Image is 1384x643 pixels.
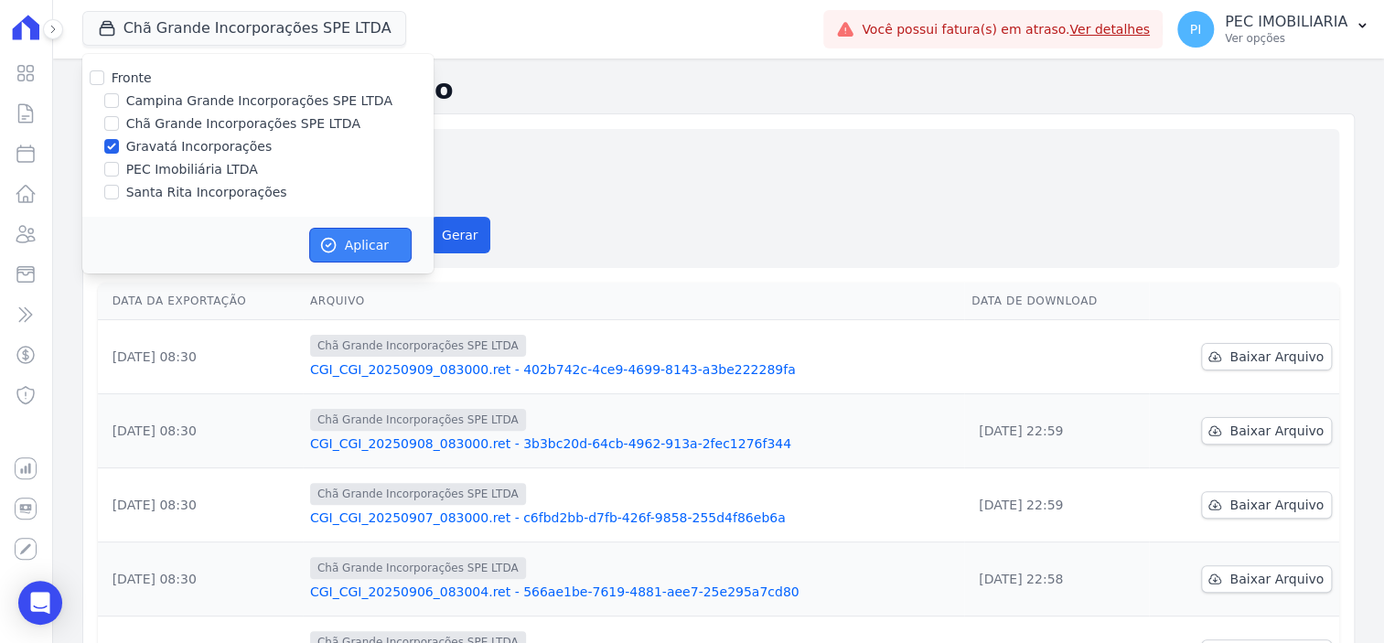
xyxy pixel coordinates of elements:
a: Ver detalhes [1069,22,1150,37]
span: Baixar Arquivo [1229,422,1324,440]
a: CGI_CGI_20250906_083004.ret - 566ae1be-7619-4881-aee7-25e295a7cd80 [310,583,957,601]
label: Campina Grande Incorporações SPE LTDA [126,91,392,111]
p: Ver opções [1225,31,1347,46]
span: Baixar Arquivo [1229,570,1324,588]
span: PI [1190,23,1202,36]
span: Chã Grande Incorporações SPE LTDA [310,409,526,431]
span: Chã Grande Incorporações SPE LTDA [310,335,526,357]
td: [DATE] 08:30 [98,468,303,542]
td: [DATE] 08:30 [98,394,303,468]
a: Baixar Arquivo [1201,343,1332,370]
th: Data da Exportação [98,283,303,320]
td: [DATE] 22:59 [964,394,1149,468]
th: Arquivo [303,283,964,320]
label: Chã Grande Incorporações SPE LTDA [126,114,360,134]
button: Aplicar [309,228,412,263]
a: Baixar Arquivo [1201,417,1332,445]
span: Você possui fatura(s) em atraso. [862,20,1150,39]
button: PI PEC IMOBILIARIA Ver opções [1163,4,1384,55]
span: Chã Grande Incorporações SPE LTDA [310,557,526,579]
span: Baixar Arquivo [1229,496,1324,514]
td: [DATE] 22:59 [964,468,1149,542]
td: [DATE] 08:30 [98,320,303,394]
button: Gerar [430,217,490,253]
span: Chã Grande Incorporações SPE LTDA [310,483,526,505]
label: Gravatá Incorporações [126,137,273,156]
div: Open Intercom Messenger [18,581,62,625]
label: PEC Imobiliária LTDA [126,160,258,179]
label: Santa Rita Incorporações [126,183,287,202]
label: Fronte [112,70,152,85]
td: [DATE] 22:58 [964,542,1149,616]
p: PEC IMOBILIARIA [1225,13,1347,31]
td: [DATE] 08:30 [98,542,303,616]
th: Data de Download [964,283,1149,320]
a: Baixar Arquivo [1201,491,1332,519]
a: CGI_CGI_20250907_083000.ret - c6fbd2bb-d7fb-426f-9858-255d4f86eb6a [310,509,957,527]
button: Chã Grande Incorporações SPE LTDA [82,11,407,46]
span: Baixar Arquivo [1229,348,1324,366]
a: CGI_CGI_20250909_083000.ret - 402b742c-4ce9-4699-8143-a3be222289fa [310,360,957,379]
h2: Exportações de Retorno [82,73,1355,106]
a: Baixar Arquivo [1201,565,1332,593]
a: CGI_CGI_20250908_083000.ret - 3b3bc20d-64cb-4962-913a-2fec1276f344 [310,434,957,453]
